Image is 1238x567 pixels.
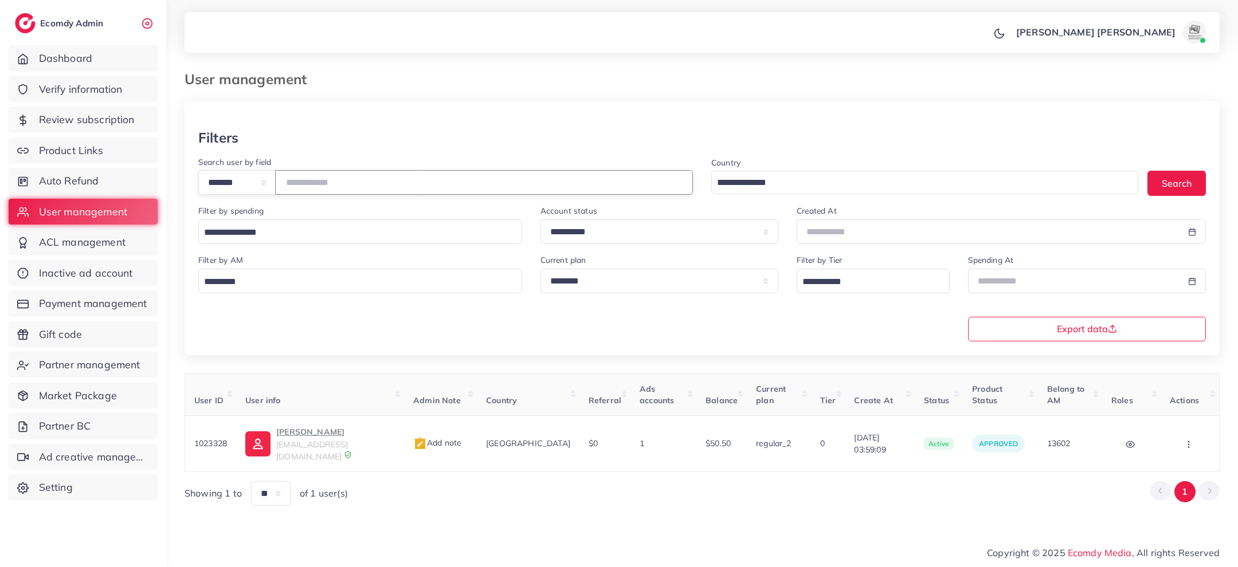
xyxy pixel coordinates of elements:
[15,13,36,33] img: logo
[15,13,106,33] a: logoEcomdy Admin
[9,383,158,409] a: Market Package
[198,269,522,293] div: Search for option
[39,327,82,342] span: Gift code
[200,224,507,242] input: Search for option
[9,45,158,72] a: Dashboard
[9,76,158,103] a: Verify information
[1183,21,1206,44] img: avatar
[9,137,158,164] a: Product Links
[9,199,158,225] a: User management
[1010,21,1210,44] a: [PERSON_NAME] [PERSON_NAME]avatar
[797,269,949,293] div: Search for option
[39,143,103,158] span: Product Links
[198,219,522,244] div: Search for option
[9,107,158,133] a: Review subscription
[9,260,158,286] a: Inactive ad account
[1016,25,1176,39] p: [PERSON_NAME] [PERSON_NAME]
[39,419,91,434] span: Partner BC
[9,290,158,317] a: Payment management
[40,18,106,29] h2: Ecomdy Admin
[1150,481,1220,502] ul: Pagination
[39,388,117,403] span: Market Package
[39,82,123,97] span: Verify information
[798,273,934,291] input: Search for option
[39,357,140,372] span: Partner management
[713,174,1123,192] input: Search for option
[1174,481,1196,502] button: Go to page 1
[39,296,147,311] span: Payment management
[39,112,135,127] span: Review subscription
[9,352,158,378] a: Partner management
[39,235,126,250] span: ACL management
[9,321,158,348] a: Gift code
[9,413,158,439] a: Partner BC
[9,229,158,255] a: ACL management
[200,273,507,291] input: Search for option
[711,171,1138,194] div: Search for option
[39,450,149,464] span: Ad creative management
[9,474,158,501] a: Setting
[9,168,158,194] a: Auto Refund
[39,480,73,495] span: Setting
[39,266,133,281] span: Inactive ad account
[39,51,92,66] span: Dashboard
[39,204,127,219] span: User management
[9,444,158,470] a: Ad creative management
[39,174,99,188] span: Auto Refund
